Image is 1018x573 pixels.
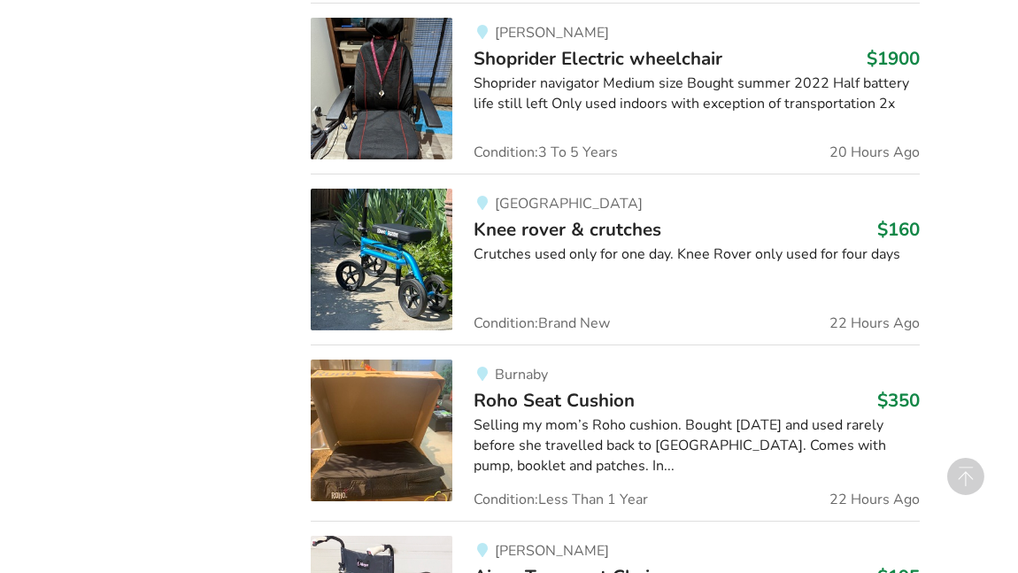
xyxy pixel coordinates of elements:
[829,492,920,507] span: 22 Hours Ago
[474,388,635,413] span: Roho Seat Cushion
[829,145,920,159] span: 20 Hours Ago
[311,345,919,521] a: mobility-roho seat cushion BurnabyRoho Seat Cushion$350Selling my mom’s Roho cushion. Bought [DAT...
[311,174,919,345] a: mobility-knee rover & crutches [GEOGRAPHIC_DATA]Knee rover & crutches$160Crutches used only for o...
[495,23,609,43] span: [PERSON_NAME]
[311,3,919,174] a: mobility-shoprider electric wheelchair [PERSON_NAME]Shoprider Electric wheelchair$1900Shoprider n...
[474,74,919,114] div: Shoprider navigator Medium size Bought summer 2022 Half battery life still left Only used indoors...
[474,244,919,265] div: Crutches used only for one day. Knee Rover only used for four days
[474,145,618,159] span: Condition: 3 To 5 Years
[495,194,643,213] span: [GEOGRAPHIC_DATA]
[495,541,609,561] span: [PERSON_NAME]
[474,415,919,476] div: Selling my mom’s Roho cushion. Bought [DATE] and used rarely before she travelled back to [GEOGRA...
[867,47,920,70] h3: $1900
[474,46,722,71] span: Shoprider Electric wheelchair
[877,389,920,412] h3: $350
[474,492,648,507] span: Condition: Less Than 1 Year
[495,365,548,384] span: Burnaby
[829,316,920,330] span: 22 Hours Ago
[311,360,452,501] img: mobility-roho seat cushion
[474,217,661,242] span: Knee rover & crutches
[474,316,610,330] span: Condition: Brand New
[311,189,452,330] img: mobility-knee rover & crutches
[311,18,452,159] img: mobility-shoprider electric wheelchair
[877,218,920,241] h3: $160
